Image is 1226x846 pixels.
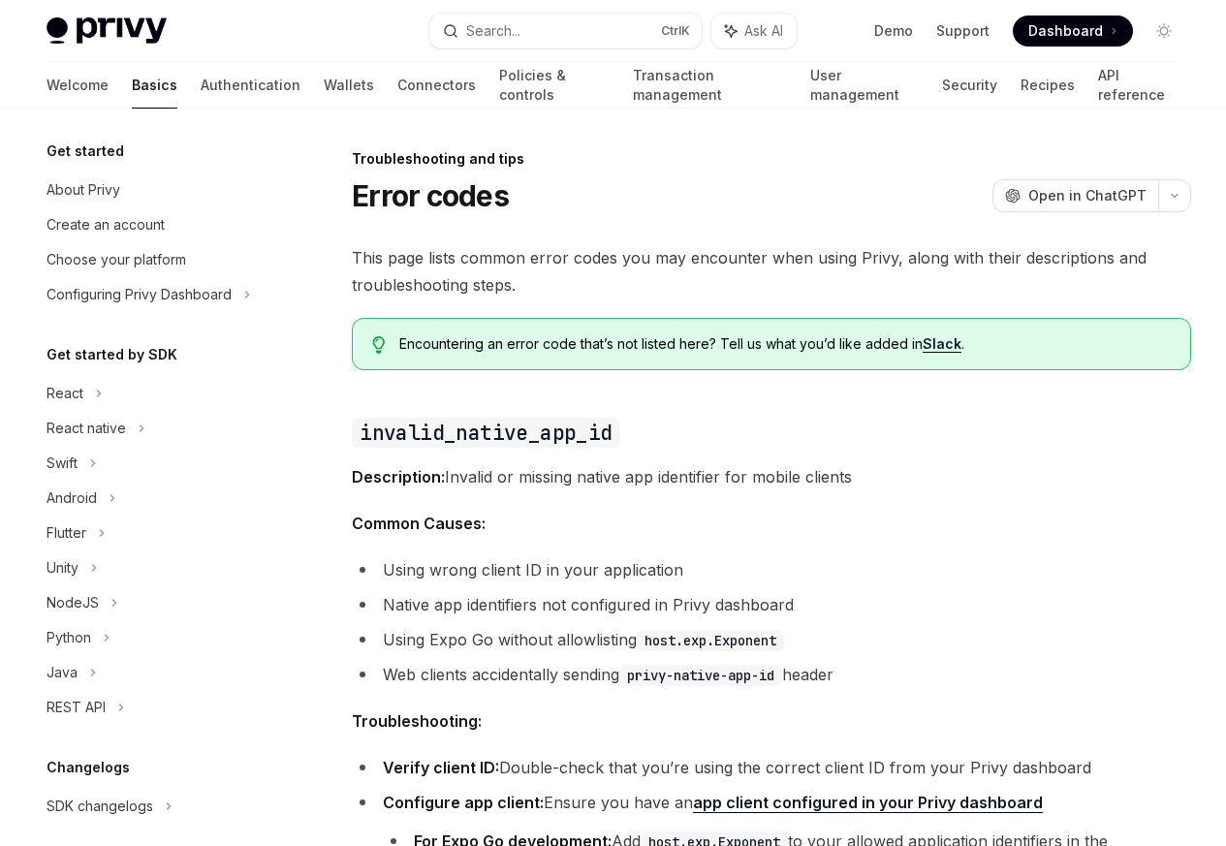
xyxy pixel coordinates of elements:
[47,452,78,475] div: Swift
[31,242,279,277] a: Choose your platform
[47,213,165,236] div: Create an account
[1098,62,1179,109] a: API reference
[47,795,153,818] div: SDK changelogs
[352,591,1191,618] li: Native app identifiers not configured in Privy dashboard
[1013,16,1133,47] a: Dashboard
[47,417,126,440] div: React native
[744,21,783,41] span: Ask AI
[47,62,109,109] a: Welcome
[47,626,91,649] div: Python
[352,149,1191,169] div: Troubleshooting and tips
[352,626,1191,653] li: Using Expo Go without allowlisting
[923,335,961,353] a: Slack
[372,336,386,354] svg: Tip
[47,178,120,202] div: About Privy
[1148,16,1179,47] button: Toggle dark mode
[619,665,782,686] code: privy-native-app-id
[352,556,1191,583] li: Using wrong client ID in your application
[1028,21,1103,41] span: Dashboard
[352,661,1191,688] li: Web clients accidentally sending header
[429,14,702,48] button: Search...CtrlK
[47,591,99,614] div: NodeJS
[1028,186,1147,205] span: Open in ChatGPT
[383,758,499,777] strong: Verify client ID:
[47,756,130,779] h5: Changelogs
[693,793,1043,813] a: app client configured in your Privy dashboard
[47,486,97,510] div: Android
[352,711,482,731] strong: Troubleshooting:
[637,630,784,651] code: host.exp.Exponent
[47,17,167,45] img: light logo
[936,21,990,41] a: Support
[352,418,619,448] code: invalid_native_app_id
[47,248,186,271] div: Choose your platform
[711,14,797,48] button: Ask AI
[352,178,509,213] h1: Error codes
[47,521,86,545] div: Flutter
[47,283,232,306] div: Configuring Privy Dashboard
[201,62,300,109] a: Authentication
[352,244,1191,298] span: This page lists common error codes you may encounter when using Privy, along with their descripti...
[352,463,1191,490] span: Invalid or missing native app identifier for mobile clients
[499,62,610,109] a: Policies & controls
[942,62,997,109] a: Security
[47,661,78,684] div: Java
[47,140,124,163] h5: Get started
[874,21,913,41] a: Demo
[31,207,279,242] a: Create an account
[383,793,544,812] strong: Configure app client:
[132,62,177,109] a: Basics
[352,467,445,486] strong: Description:
[352,754,1191,781] li: Double-check that you’re using the correct client ID from your Privy dashboard
[397,62,476,109] a: Connectors
[47,556,79,580] div: Unity
[31,172,279,207] a: About Privy
[352,514,486,533] strong: Common Causes:
[324,62,374,109] a: Wallets
[47,343,177,366] h5: Get started by SDK
[810,62,920,109] a: User management
[661,23,690,39] span: Ctrl K
[633,62,786,109] a: Transaction management
[992,179,1158,212] button: Open in ChatGPT
[399,334,1171,354] span: Encountering an error code that’s not listed here? Tell us what you’d like added in .
[47,696,106,719] div: REST API
[47,382,83,405] div: React
[1021,62,1075,109] a: Recipes
[466,19,520,43] div: Search...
